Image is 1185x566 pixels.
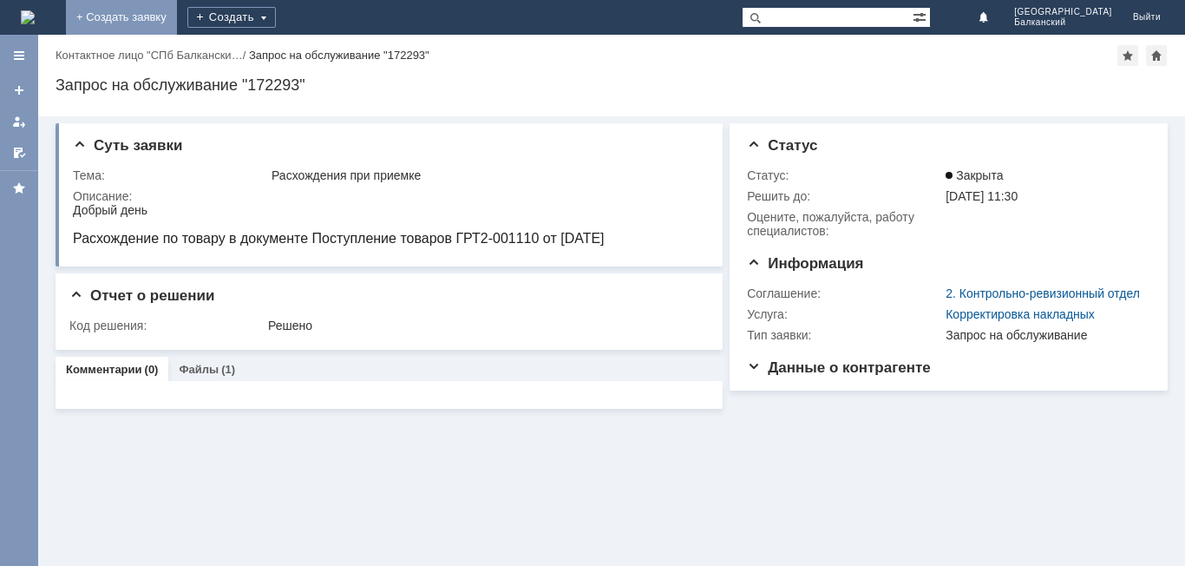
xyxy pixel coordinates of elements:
div: Запрос на обслуживание "172293" [56,76,1168,94]
div: Решено [268,319,699,332]
span: Данные о контрагенте [747,359,931,376]
div: Oцените, пожалуйста, работу специалистов: [747,210,942,238]
div: Сделать домашней страницей [1146,45,1167,66]
div: Расхождения при приемке [272,168,699,182]
a: Мои согласования [5,139,33,167]
span: [DATE] 11:30 [946,189,1018,203]
span: Статус [747,137,817,154]
span: Балканский [1014,17,1112,28]
div: / [56,49,249,62]
div: Описание: [73,189,703,203]
img: logo [21,10,35,24]
div: Статус: [747,168,942,182]
div: Услуга: [747,307,942,321]
a: Контактное лицо "СПб Балкански… [56,49,243,62]
a: Комментарии [66,363,142,376]
div: Добавить в избранное [1117,45,1138,66]
a: Создать заявку [5,76,33,104]
span: Закрыта [946,168,1003,182]
div: Запрос на обслуживание "172293" [249,49,429,62]
div: Код решения: [69,319,265,332]
a: Файлы [179,363,219,376]
div: Соглашение: [747,286,942,300]
a: 2. Контрольно-ревизионный отдел [946,286,1140,300]
a: Перейти на домашнюю страницу [21,10,35,24]
div: Создать [187,7,276,28]
a: Мои заявки [5,108,33,135]
span: Отчет о решении [69,287,214,304]
a: Корректировка накладных [946,307,1095,321]
span: [GEOGRAPHIC_DATA] [1014,7,1112,17]
div: (0) [145,363,159,376]
span: Суть заявки [73,137,182,154]
span: Расширенный поиск [913,8,930,24]
div: Тема: [73,168,268,182]
div: Тип заявки: [747,328,942,342]
div: Решить до: [747,189,942,203]
div: (1) [221,363,235,376]
div: Запрос на обслуживание [946,328,1142,342]
span: Информация [747,255,863,272]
